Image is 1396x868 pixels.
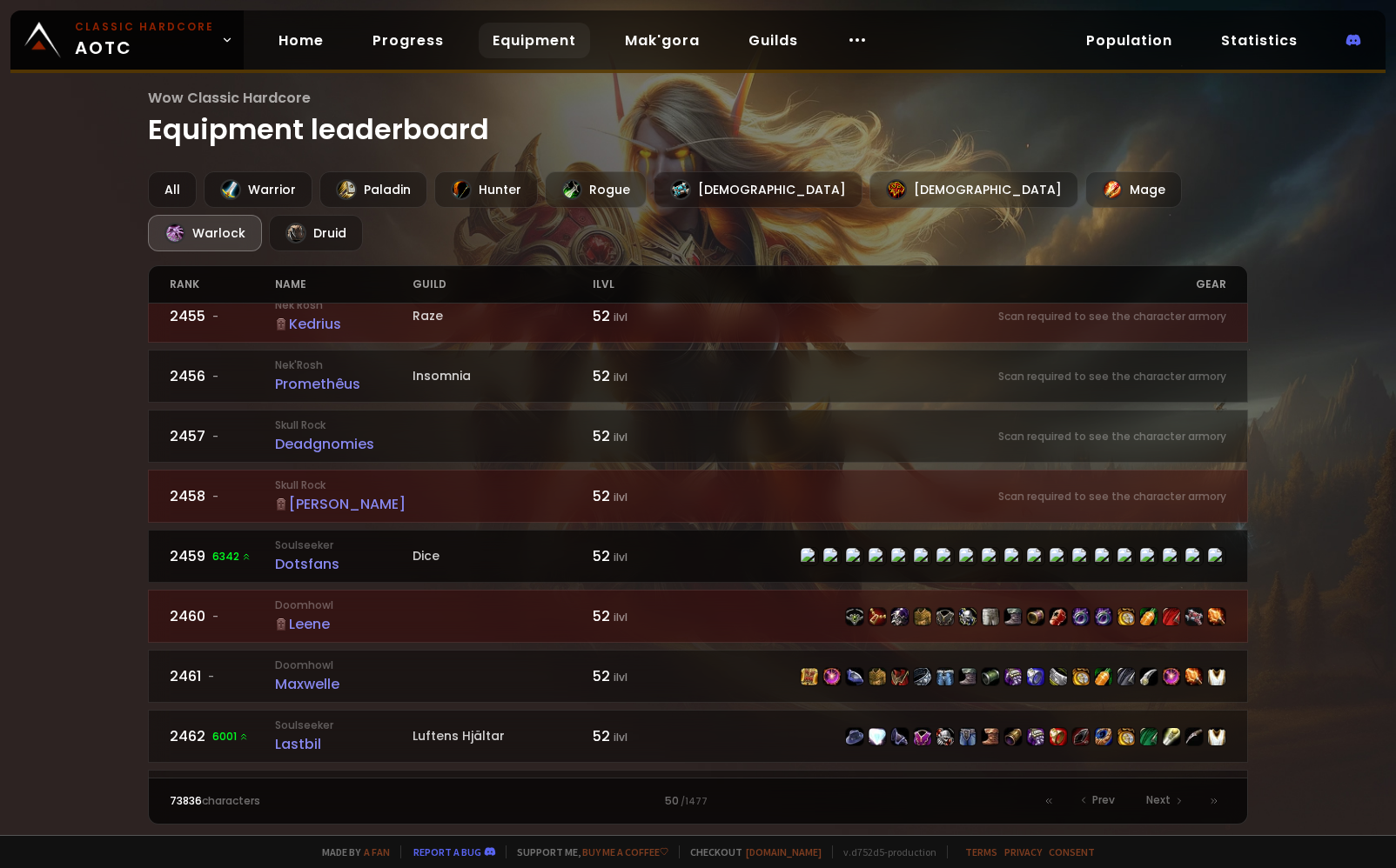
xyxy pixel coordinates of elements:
a: Consent [1049,845,1095,858]
small: ilvl [614,370,628,384]
div: Mage [1085,171,1182,208]
a: Report a bug [413,845,481,858]
img: item-13013 [891,608,909,625]
img: item-16703 [1027,608,1044,625]
img: item-7714 [1140,668,1158,685]
span: Made by [312,845,390,858]
span: Support me, [506,845,668,858]
small: Nek'Rosh [275,297,413,313]
div: Raze [413,307,592,325]
img: item-15671 [1163,608,1180,625]
div: Promethêus [275,373,413,395]
img: item-5249 [1185,668,1203,685]
small: / 1477 [681,795,708,809]
a: 2458-Skull Rock[PERSON_NAME]52 ilvlScan required to see the character armory [148,470,1248,523]
img: item-10002 [959,728,977,745]
img: item-13004 [1208,608,1225,625]
div: Hunter [434,171,538,208]
img: item-2820 [1117,608,1135,625]
img: item-18083 [1004,668,1022,685]
img: item-10023 [1027,728,1044,745]
div: [DEMOGRAPHIC_DATA] [869,171,1078,208]
div: Druid [269,215,363,251]
div: Warrior [204,171,312,208]
a: 2456-Nek'RoshPromethêusInsomnia52 ilvlScan required to see the character armory [148,350,1248,403]
div: 52 [593,305,698,327]
div: 2460 [170,605,275,627]
a: 24626001 SoulseekerLastbilLuftens Hjältar52 ilvlitem-18727item-17707item-10028item-10762item-1874... [148,710,1248,763]
img: item-9945 [914,668,931,685]
small: Classic Hardcore [75,19,214,35]
img: item-10762 [914,728,931,745]
small: ilvl [614,730,628,744]
small: ilvl [614,310,628,324]
div: [PERSON_NAME] [275,493,413,515]
img: item-11122 [1095,668,1112,685]
span: 73836 [170,793,202,808]
small: Scan required to see the character armory [998,309,1226,324]
div: name [275,266,413,303]
div: rank [170,266,275,303]
div: Insomnia [413,367,592,385]
a: Statistics [1207,23,1312,58]
div: Leene [275,613,413,635]
span: AOTC [75,19,214,61]
img: item-5976 [1208,728,1225,745]
h1: Equipment leaderboard [148,87,1248,150]
img: item-10060 [1117,668,1135,685]
div: 52 [593,665,698,687]
div: 2461 [170,665,275,687]
small: Scan required to see the character armory [998,369,1226,384]
img: item-9470 [801,668,818,685]
img: item-20641 [959,668,977,685]
img: item-13534 [1185,728,1203,745]
small: ilvl [614,610,628,624]
img: item-859 [869,668,886,685]
a: 24596342 SoulseekerDotsfansDice52 ilvlitem-9470item-17707item-13013item-2575item-14136item-16702i... [148,530,1248,583]
span: Next [1146,792,1171,808]
div: 50 [434,793,963,809]
div: guild [413,266,592,303]
small: ilvl [614,670,628,684]
small: Scan required to see the character armory [998,489,1226,504]
div: Paladin [319,171,427,208]
span: Checkout [679,845,822,858]
a: Buy me a coffee [582,845,668,858]
div: Warlock [148,215,262,251]
span: v. d752d5 - production [832,845,936,858]
a: Equipment [479,23,590,58]
div: [DEMOGRAPHIC_DATA] [654,171,862,208]
small: Soulseeker [275,718,413,733]
img: item-8108 [982,668,999,685]
a: 2461-DoomhowlMaxwelle52 ilvlitem-9470item-10769item-19507item-859item-6900item-9945item-14257item... [148,650,1248,703]
span: - [208,669,214,684]
img: item-17707 [869,728,886,745]
img: item-5976 [1208,668,1225,685]
a: Privacy [1004,845,1042,858]
div: Dice [413,547,592,565]
div: Lastbil [275,733,413,755]
div: 2456 [170,365,275,387]
div: 2455 [170,305,275,327]
div: 52 [593,605,698,627]
img: item-10028 [891,728,909,745]
div: ilvl [593,266,698,303]
img: item-11118 [1072,728,1090,745]
div: 52 [593,725,698,747]
img: item-2933 [1027,668,1044,685]
a: [DOMAIN_NAME] [746,845,822,858]
img: item-10710 [1050,728,1067,745]
small: Scan required to see the character armory [998,429,1226,444]
img: item-13101 [1004,608,1022,625]
div: Rogue [545,171,647,208]
img: item-18735 [982,728,999,745]
span: - [212,429,218,444]
span: - [212,369,218,384]
img: item-14260 [1004,728,1022,745]
img: item-1993 [1050,668,1067,685]
a: 2455-Nek'RoshKedriusRaze52 ilvlScan required to see the character armory [148,290,1248,343]
a: Mak'gora [611,23,714,58]
span: - [212,609,218,624]
a: Home [265,23,338,58]
div: Deadgnomies [275,433,413,455]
